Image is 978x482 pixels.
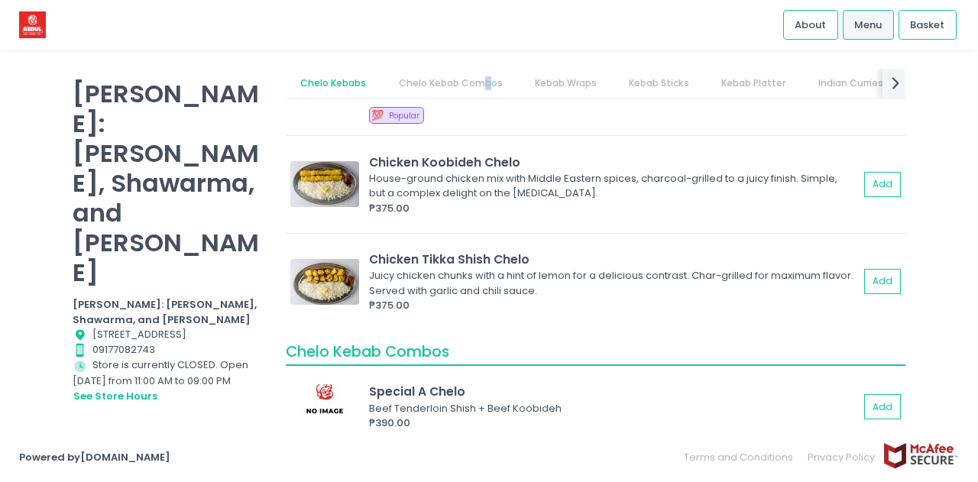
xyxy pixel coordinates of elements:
[854,18,882,33] span: Menu
[369,416,859,431] div: ₱390.00
[19,11,46,38] img: logo
[371,108,384,122] span: 💯
[684,442,801,472] a: Terms and Conditions
[369,251,859,268] div: Chicken Tikka Shish Chelo
[803,69,898,98] a: Indian Curries
[783,10,838,39] a: About
[864,172,901,197] button: Add
[369,201,859,216] div: ₱375.00
[369,268,854,298] div: Juicy chicken chunks with a hint of lemon for a delicious contrast. Char-grilled for maximum flav...
[369,154,859,171] div: Chicken Koobideh Chelo
[389,110,419,121] span: Popular
[73,388,158,405] button: see store hours
[369,298,859,313] div: ₱375.00
[369,171,854,201] div: House-ground chicken mix with Middle Eastern spices, charcoal-grilled to a juicy finish. Simple, ...
[369,401,854,416] div: Beef Tenderloin Shish + Beef Koobideh
[801,442,883,472] a: Privacy Policy
[795,18,826,33] span: About
[290,259,359,305] img: Chicken Tikka Shish Chelo
[73,357,267,404] div: Store is currently CLOSED. Open [DATE] from 11:00 AM to 09:00 PM
[864,269,901,294] button: Add
[73,79,267,287] p: [PERSON_NAME]: [PERSON_NAME], Shawarma, and [PERSON_NAME]
[290,161,359,207] img: Chicken Koobideh Chelo
[290,384,359,430] img: Special A Chelo
[19,450,170,464] a: Powered by[DOMAIN_NAME]
[520,69,611,98] a: Kebab Wraps
[369,383,859,400] div: Special A Chelo
[843,10,894,39] a: Menu
[286,69,381,98] a: Chelo Kebabs
[286,341,449,362] span: Chelo Kebab Combos
[73,342,267,357] div: 09177082743
[384,69,517,98] a: Chelo Kebab Combos
[864,394,901,419] button: Add
[73,297,257,327] b: [PERSON_NAME]: [PERSON_NAME], Shawarma, and [PERSON_NAME]
[910,18,944,33] span: Basket
[707,69,801,98] a: Kebab Platter
[73,327,267,342] div: [STREET_ADDRESS]
[614,69,704,98] a: Kebab Sticks
[882,442,959,469] img: mcafee-secure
